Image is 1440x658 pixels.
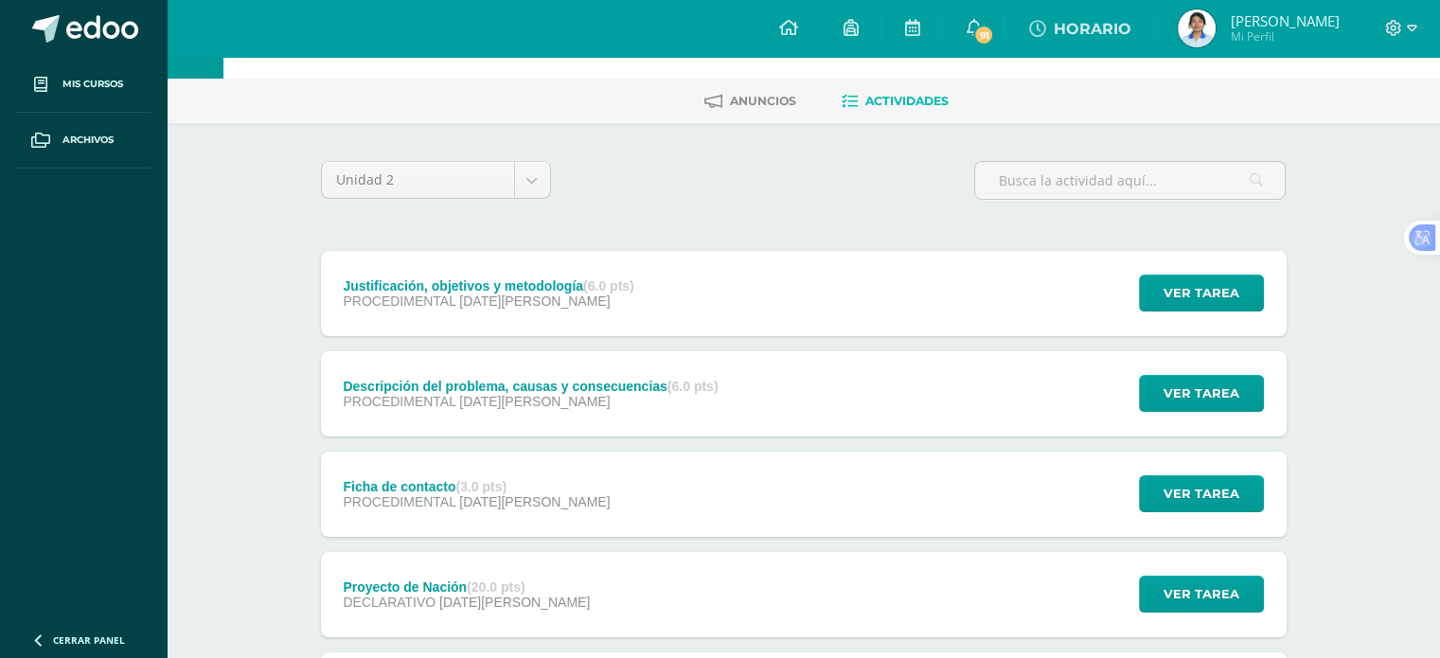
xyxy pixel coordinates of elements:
[975,162,1285,199] input: Busca la actividad aquí...
[1164,276,1239,311] span: Ver tarea
[459,494,610,509] span: [DATE][PERSON_NAME]
[1139,275,1264,311] button: Ver tarea
[973,25,994,45] span: 91
[62,77,123,92] span: Mis cursos
[439,595,590,610] span: [DATE][PERSON_NAME]
[343,278,633,293] div: Justificación, objetivos y metodología
[1139,475,1264,512] button: Ver tarea
[62,133,114,148] span: Archivos
[1139,375,1264,412] button: Ver tarea
[15,113,151,169] a: Archivos
[459,394,610,409] span: [DATE][PERSON_NAME]
[53,633,125,647] span: Cerrar panel
[1164,476,1239,511] span: Ver tarea
[842,86,949,116] a: Actividades
[1178,9,1216,47] img: be41b22d4391fe00f6d6632fbaa4e162.png
[322,162,550,198] a: Unidad 2
[343,494,455,509] span: PROCEDIMENTAL
[1230,11,1339,30] span: [PERSON_NAME]
[730,94,796,108] span: Anuncios
[459,293,610,309] span: [DATE][PERSON_NAME]
[15,57,151,113] a: Mis cursos
[583,278,634,293] strong: (6.0 pts)
[343,394,455,409] span: PROCEDIMENTAL
[865,94,949,108] span: Actividades
[343,579,590,595] div: Proyecto de Nación
[667,379,719,394] strong: (6.0 pts)
[343,379,718,394] div: Descripción del problema, causas y consecuencias
[1139,576,1264,613] button: Ver tarea
[343,595,436,610] span: DECLARATIVO
[343,479,610,494] div: Ficha de contacto
[1230,28,1339,44] span: Mi Perfil
[1053,20,1130,38] span: HORARIO
[336,162,500,198] span: Unidad 2
[455,479,507,494] strong: (3.0 pts)
[1164,577,1239,612] span: Ver tarea
[704,86,796,116] a: Anuncios
[467,579,524,595] strong: (20.0 pts)
[343,293,455,309] span: PROCEDIMENTAL
[1164,376,1239,411] span: Ver tarea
